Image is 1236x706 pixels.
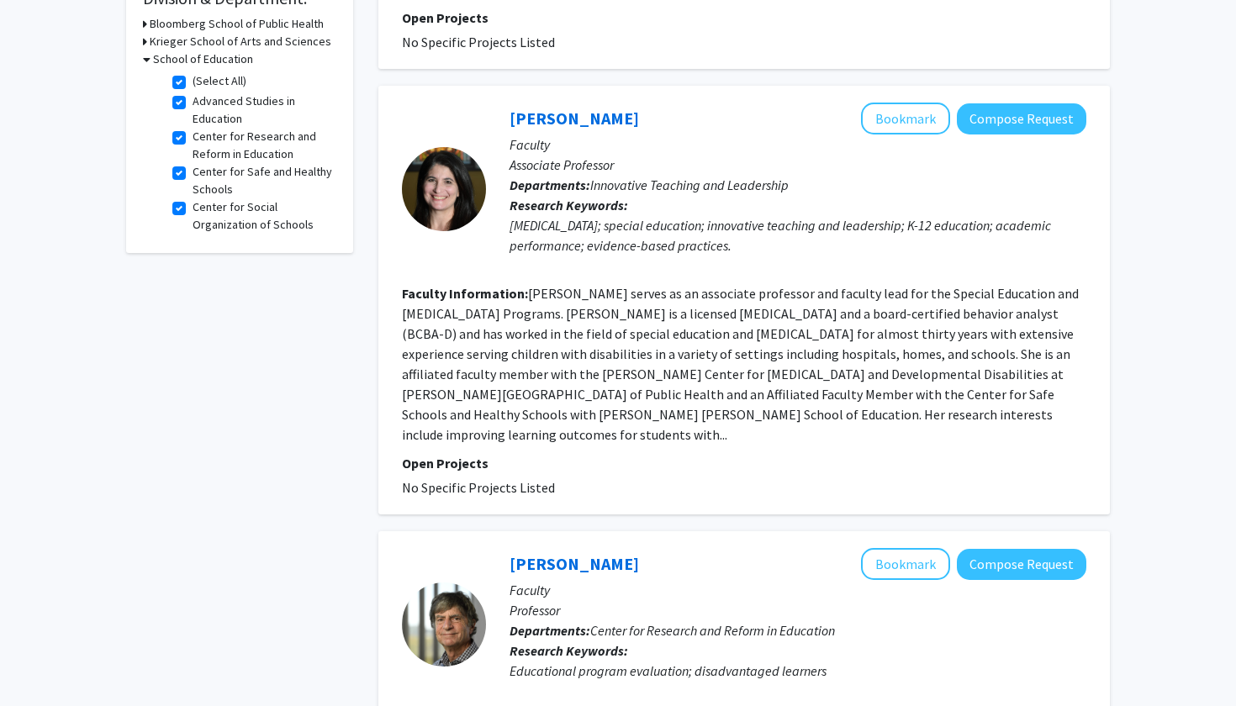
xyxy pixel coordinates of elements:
h3: Bloomberg School of Public Health [150,15,324,33]
b: Research Keywords: [510,642,628,659]
button: Add Tamara Marder to Bookmarks [861,103,950,134]
div: Educational program evaluation; disadvantaged learners [510,661,1086,681]
p: Open Projects [402,8,1086,28]
b: Departments: [510,176,590,193]
div: [MEDICAL_DATA]; special education; innovative teaching and leadership; K-12 education; academic p... [510,215,1086,256]
p: Open Projects [402,453,1086,473]
span: Center for Research and Reform in Education [590,622,835,639]
b: Faculty Information: [402,285,528,302]
a: [PERSON_NAME] [510,553,639,574]
label: Center for Social Organization of Schools (CSOS) [193,234,332,287]
a: [PERSON_NAME] [510,108,639,129]
b: Research Keywords: [510,197,628,213]
b: Departments: [510,622,590,639]
label: Center for Social Organization of Schools [193,198,332,234]
iframe: Chat [13,630,71,693]
p: Associate Professor [510,155,1086,175]
h3: Krieger School of Arts and Sciences [150,33,331,50]
p: Faculty [510,580,1086,600]
label: (Select All) [193,72,246,90]
span: No Specific Projects Listed [402,34,555,50]
button: Add Steven Ross to Bookmarks [861,548,950,580]
p: Professor [510,600,1086,620]
label: Center for Research and Reform in Education [193,128,332,163]
fg-read-more: [PERSON_NAME] serves as an associate professor and faculty lead for the Special Education and [ME... [402,285,1079,443]
span: No Specific Projects Listed [402,479,555,496]
button: Compose Request to Steven Ross [957,549,1086,580]
span: Innovative Teaching and Leadership [590,176,789,193]
button: Compose Request to Tamara Marder [957,103,1086,134]
label: Advanced Studies in Education [193,92,332,128]
p: Faculty [510,134,1086,155]
h3: School of Education [153,50,253,68]
label: Center for Safe and Healthy Schools [193,163,332,198]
